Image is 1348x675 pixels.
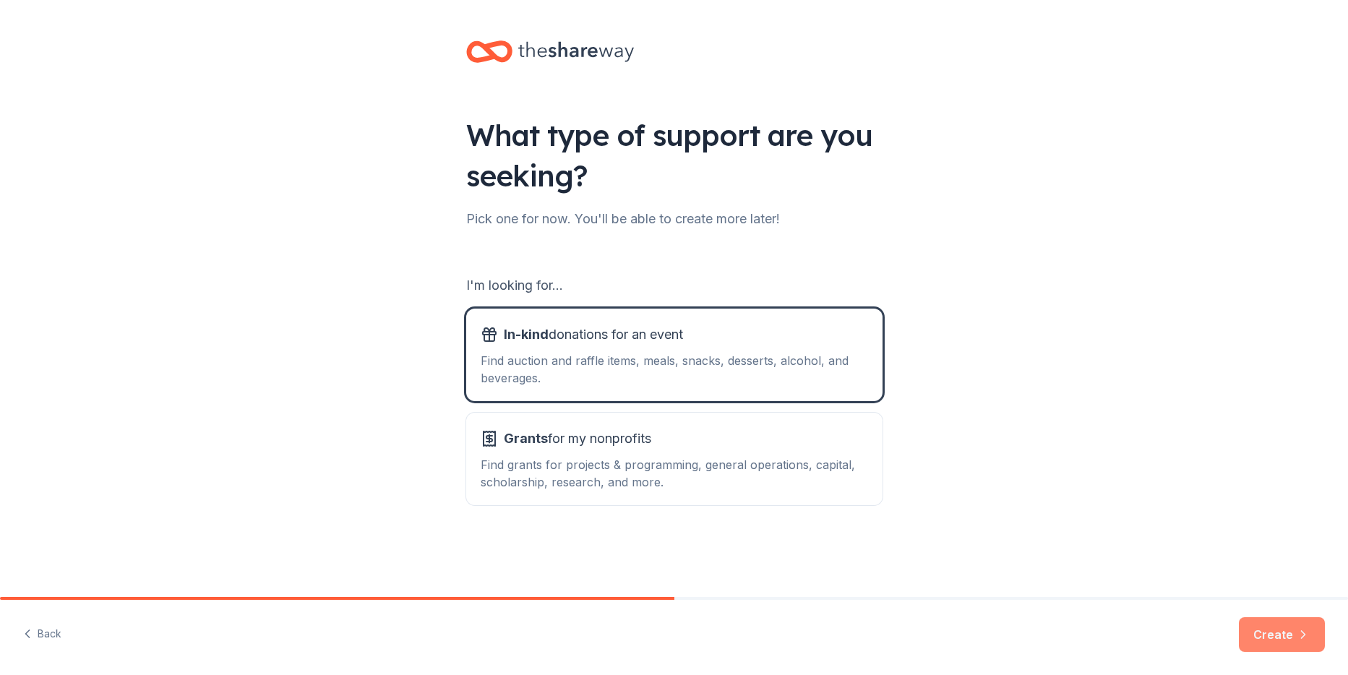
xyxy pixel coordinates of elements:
button: Create [1239,617,1325,652]
button: Back [23,619,61,650]
span: donations for an event [504,323,683,346]
div: Find grants for projects & programming, general operations, capital, scholarship, research, and m... [481,456,868,491]
span: for my nonprofits [504,427,651,450]
button: Grantsfor my nonprofitsFind grants for projects & programming, general operations, capital, schol... [466,413,883,505]
div: I'm looking for... [466,274,883,297]
div: Pick one for now. You'll be able to create more later! [466,207,883,231]
button: In-kinddonations for an eventFind auction and raffle items, meals, snacks, desserts, alcohol, and... [466,309,883,401]
span: Grants [504,431,548,446]
span: In-kind [504,327,549,342]
div: What type of support are you seeking? [466,115,883,196]
div: Find auction and raffle items, meals, snacks, desserts, alcohol, and beverages. [481,352,868,387]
